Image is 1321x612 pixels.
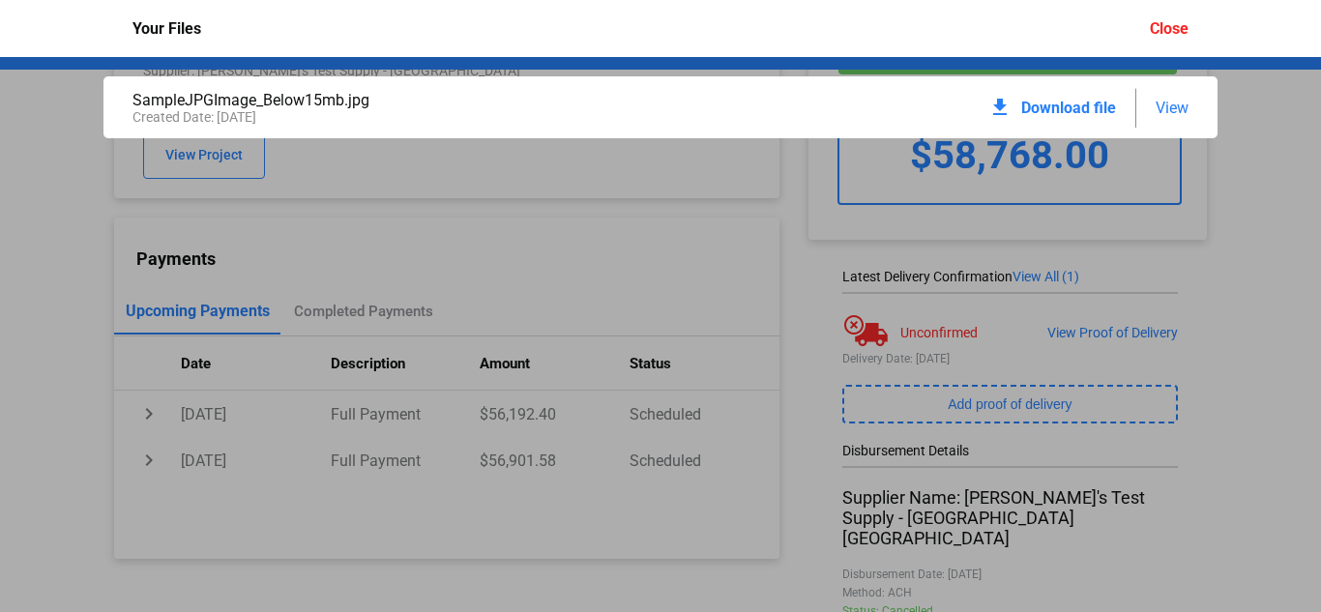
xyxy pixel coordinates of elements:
[1156,99,1189,117] span: View
[1150,19,1189,38] div: Close
[132,19,201,38] div: Your Files
[132,109,660,125] div: Created Date: [DATE]
[1021,99,1116,117] span: Download file
[132,91,660,109] div: SampleJPGImage_Below15mb.jpg
[988,96,1012,119] mat-icon: download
